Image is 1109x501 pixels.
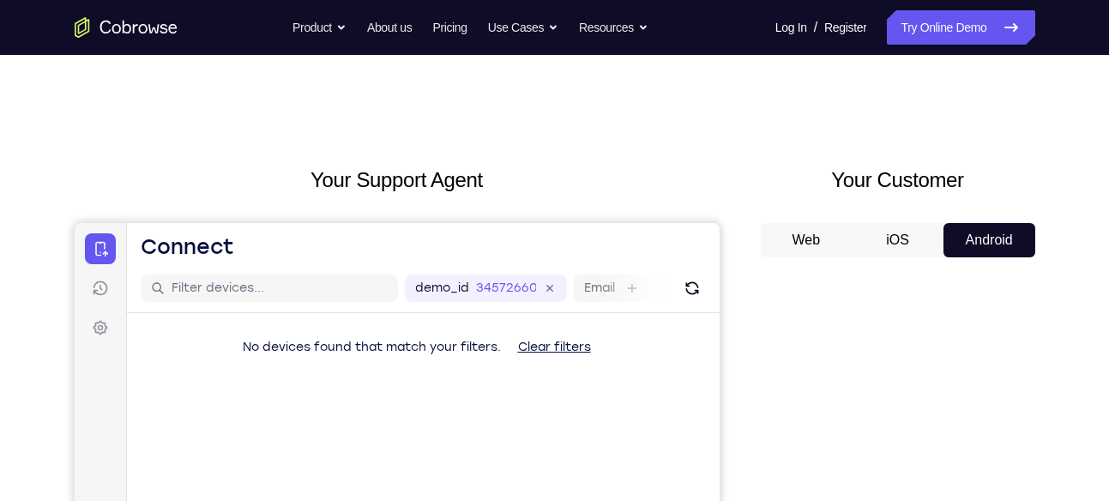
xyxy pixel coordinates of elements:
[10,50,41,81] a: Sessions
[579,10,648,45] button: Resources
[943,223,1035,257] button: Android
[97,57,313,74] input: Filter devices...
[887,10,1034,45] a: Try Online Demo
[775,10,807,45] a: Log In
[509,57,540,74] label: Email
[341,57,395,74] label: demo_id
[10,10,41,41] a: Connect
[814,17,817,38] span: /
[488,10,558,45] button: Use Cases
[168,117,426,131] span: No devices found that match your filters.
[824,10,866,45] a: Register
[292,10,347,45] button: Product
[367,10,412,45] a: About us
[761,223,853,257] button: Web
[75,165,720,196] h2: Your Support Agent
[604,51,631,79] button: Refresh
[10,89,41,120] a: Settings
[430,107,530,142] button: Clear filters
[761,165,1035,196] h2: Your Customer
[75,17,178,38] a: Go to the home page
[432,10,467,45] a: Pricing
[66,10,160,38] h1: Connect
[852,223,943,257] button: iOS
